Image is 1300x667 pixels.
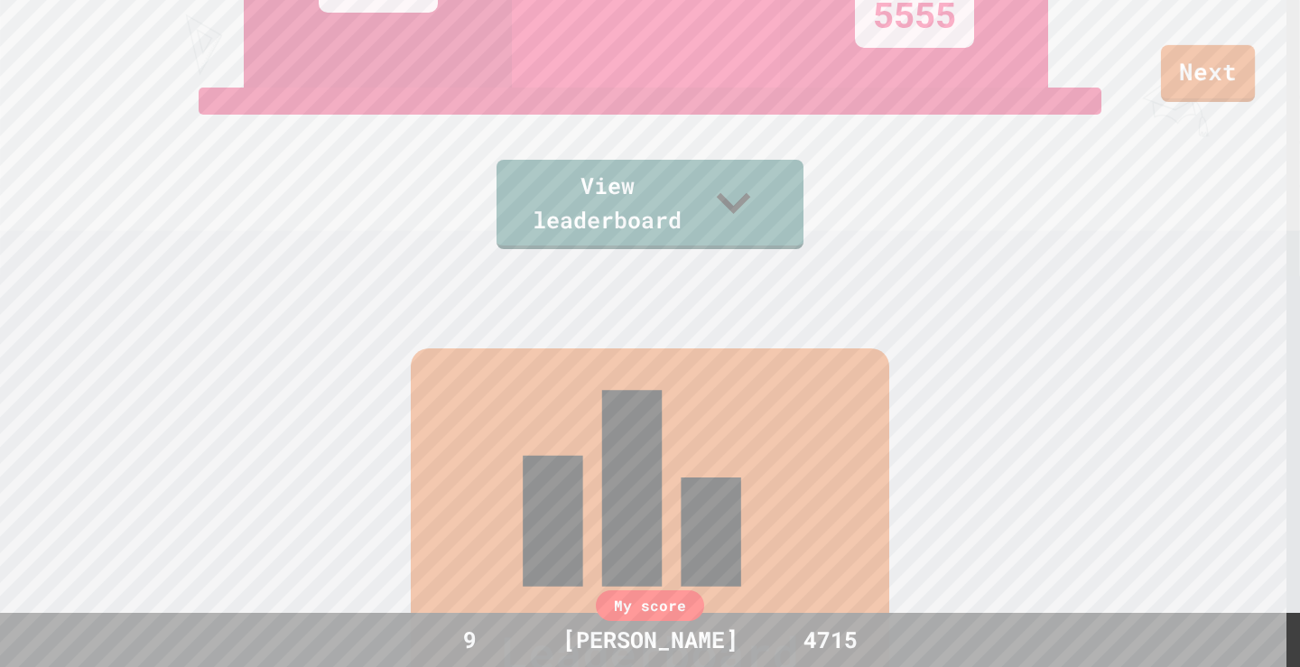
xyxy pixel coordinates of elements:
div: My score [596,590,704,621]
div: 9 [402,623,537,657]
div: [PERSON_NAME] [544,623,757,657]
a: Next [1161,45,1255,102]
a: View leaderboard [497,160,803,249]
div: 4715 [763,623,898,657]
